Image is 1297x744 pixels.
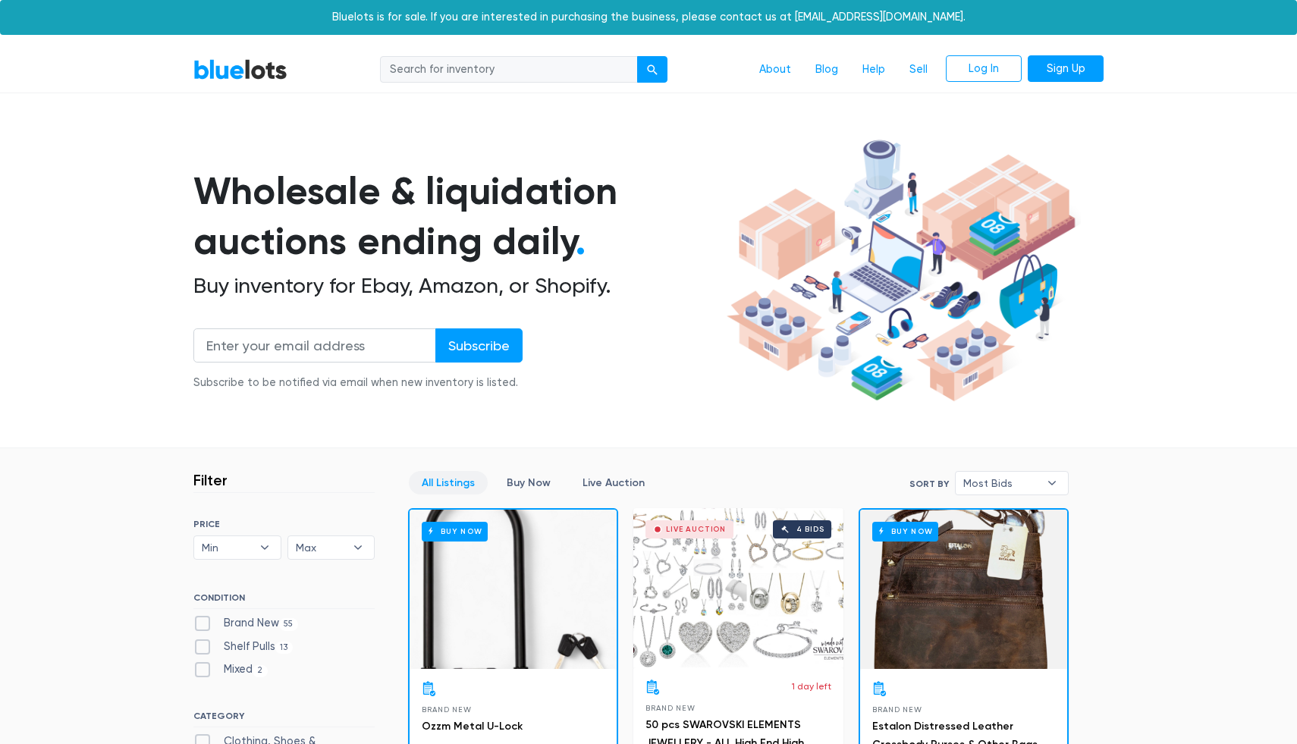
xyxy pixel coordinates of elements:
[747,55,803,84] a: About
[193,273,721,299] h2: Buy inventory for Ebay, Amazon, or Shopify.
[1028,55,1104,83] a: Sign Up
[193,711,375,727] h6: CATEGORY
[193,615,298,632] label: Brand New
[249,536,281,559] b: ▾
[422,522,488,541] h6: Buy Now
[422,705,471,714] span: Brand New
[193,166,721,267] h1: Wholesale & liquidation auctions ending daily
[202,536,252,559] span: Min
[275,642,293,654] span: 13
[193,519,375,529] h6: PRICE
[342,536,374,559] b: ▾
[897,55,940,84] a: Sell
[193,58,287,80] a: BlueLots
[494,471,564,494] a: Buy Now
[909,477,949,491] label: Sort By
[296,536,346,559] span: Max
[253,665,268,677] span: 2
[193,375,523,391] div: Subscribe to be notified via email when new inventory is listed.
[946,55,1022,83] a: Log In
[409,471,488,494] a: All Listings
[645,704,695,712] span: Brand New
[850,55,897,84] a: Help
[279,618,298,630] span: 55
[803,55,850,84] a: Blog
[633,508,843,667] a: Live Auction 4 bids
[872,705,922,714] span: Brand New
[792,680,831,693] p: 1 day left
[193,661,268,678] label: Mixed
[193,592,375,609] h6: CONDITION
[666,526,726,533] div: Live Auction
[1036,472,1068,494] b: ▾
[860,510,1067,669] a: Buy Now
[193,328,436,363] input: Enter your email address
[380,56,638,83] input: Search for inventory
[796,526,824,533] div: 4 bids
[435,328,523,363] input: Subscribe
[963,472,1039,494] span: Most Bids
[422,720,523,733] a: Ozzm Metal U-Lock
[410,510,617,669] a: Buy Now
[872,522,938,541] h6: Buy Now
[576,218,586,264] span: .
[193,639,293,655] label: Shelf Pulls
[721,133,1081,409] img: hero-ee84e7d0318cb26816c560f6b4441b76977f77a177738b4e94f68c95b2b83dbb.png
[570,471,658,494] a: Live Auction
[193,471,228,489] h3: Filter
